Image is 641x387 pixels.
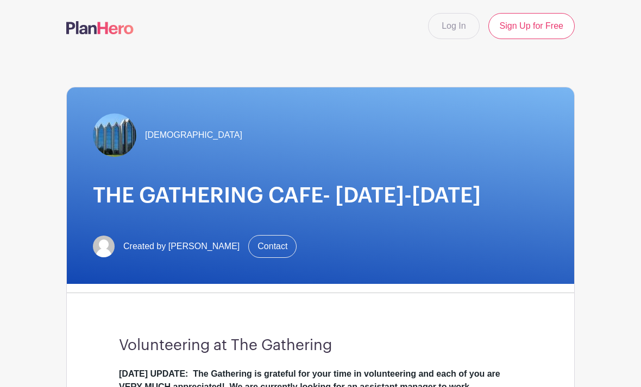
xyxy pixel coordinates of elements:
a: Log In [428,13,479,39]
img: logo-507f7623f17ff9eddc593b1ce0a138ce2505c220e1c5a4e2b4648c50719b7d32.svg [66,21,134,34]
span: [DEMOGRAPHIC_DATA] [145,129,242,142]
img: TheGathering.jpeg [93,113,136,157]
h3: Volunteering at The Gathering [119,337,522,354]
img: default-ce2991bfa6775e67f084385cd625a349d9dcbb7a52a09fb2fda1e96e2d18dcdb.png [93,236,115,257]
span: Created by [PERSON_NAME] [123,240,240,253]
a: Contact [248,235,297,258]
a: Sign Up for Free [488,13,575,39]
h1: THE GATHERING CAFE- [DATE]-[DATE] [93,183,548,209]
